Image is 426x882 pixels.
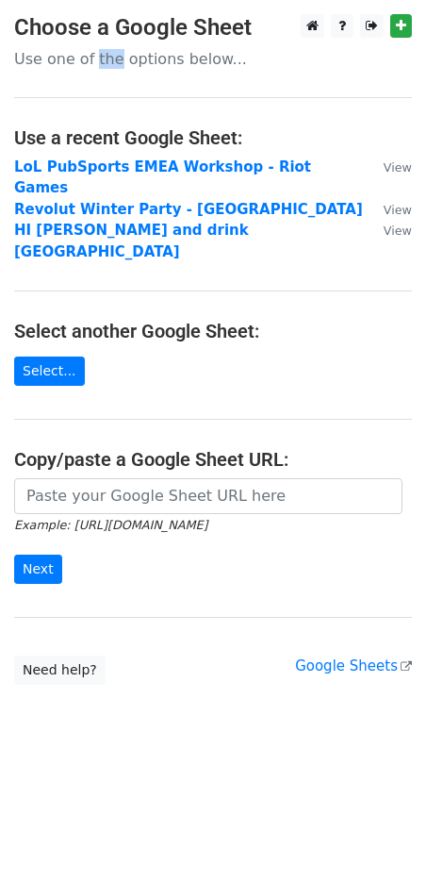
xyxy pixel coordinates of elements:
a: Google Sheets [295,657,412,674]
a: View [365,201,412,218]
input: Next [14,555,62,584]
h4: Select another Google Sheet: [14,320,412,342]
small: View [384,224,412,238]
small: View [384,160,412,175]
div: Widget de chat [332,791,426,882]
a: View [365,158,412,175]
h4: Use a recent Google Sheet: [14,126,412,149]
a: Need help? [14,656,106,685]
small: View [384,203,412,217]
a: HI [PERSON_NAME] and drink [GEOGRAPHIC_DATA] [14,222,249,260]
h3: Choose a Google Sheet [14,14,412,42]
a: LoL PubSports EMEA Workshop - Riot Games [14,158,311,197]
iframe: Chat Widget [332,791,426,882]
input: Paste your Google Sheet URL here [14,478,402,514]
a: View [365,222,412,239]
small: Example: [URL][DOMAIN_NAME] [14,518,207,532]
p: Use one of the options below... [14,49,412,69]
h4: Copy/paste a Google Sheet URL: [14,448,412,471]
a: Revolut Winter Party - [GEOGRAPHIC_DATA] [14,201,363,218]
a: Select... [14,357,85,386]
